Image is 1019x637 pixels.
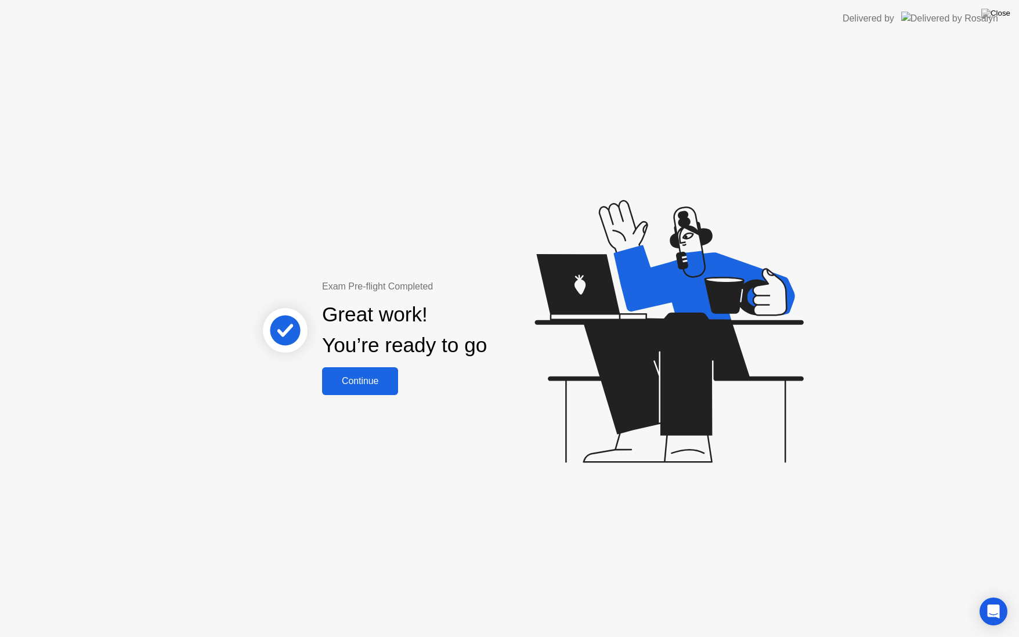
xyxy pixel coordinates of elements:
[322,299,487,361] div: Great work! You’re ready to go
[981,9,1010,18] img: Close
[843,12,894,26] div: Delivered by
[901,12,998,25] img: Delivered by Rosalyn
[322,367,398,395] button: Continue
[322,280,562,294] div: Exam Pre-flight Completed
[980,598,1007,625] div: Open Intercom Messenger
[326,376,395,386] div: Continue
